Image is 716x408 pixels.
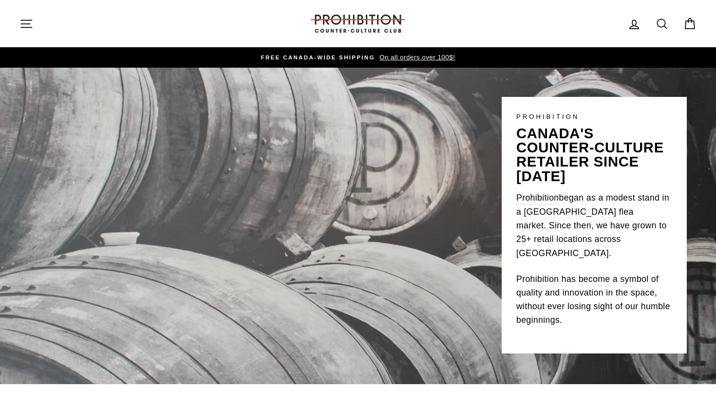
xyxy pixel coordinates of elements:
[22,52,694,63] a: FREE CANADA-WIDE SHIPPING On all orders over 100$!
[377,54,455,61] span: On all orders over 100$!
[516,127,672,184] p: canada's counter-culture retailer since [DATE]
[516,191,672,260] p: began as a modest stand in a [GEOGRAPHIC_DATA] flea market. Since then, we have grown to 25+ reta...
[261,55,375,60] span: FREE CANADA-WIDE SHIPPING
[516,111,672,122] p: PROHIBITION
[309,15,407,33] img: PROHIBITION COUNTER-CULTURE CLUB
[516,272,672,327] p: Prohibition has become a symbol of quality and innovation in the space, without ever losing sight...
[516,191,559,205] a: Prohibition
